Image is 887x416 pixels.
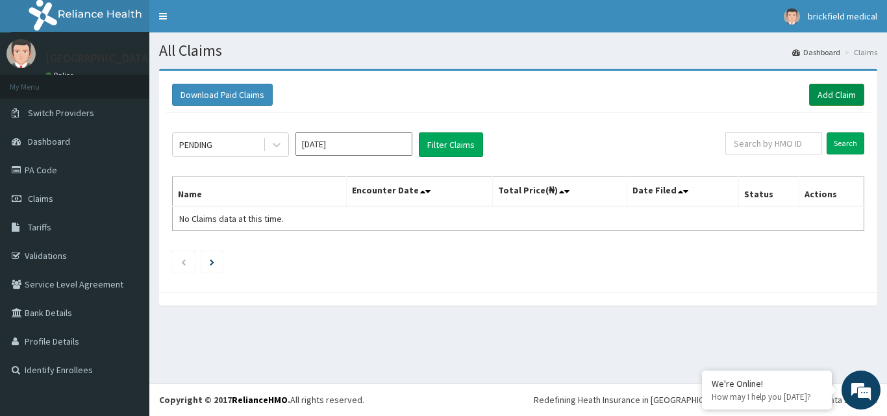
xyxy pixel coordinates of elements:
span: No Claims data at this time. [179,213,284,225]
div: PENDING [179,138,212,151]
span: Claims [28,193,53,204]
th: Status [739,177,799,207]
button: Download Paid Claims [172,84,273,106]
a: Add Claim [809,84,864,106]
span: Switch Providers [28,107,94,119]
span: brickfield medical [808,10,877,22]
button: Filter Claims [419,132,483,157]
th: Actions [799,177,864,207]
a: Dashboard [792,47,840,58]
input: Search by HMO ID [725,132,822,154]
li: Claims [842,47,877,58]
th: Encounter Date [347,177,492,207]
th: Date Filed [627,177,739,207]
span: Dashboard [28,136,70,147]
input: Select Month and Year [295,132,412,156]
div: Redefining Heath Insurance in [GEOGRAPHIC_DATA] using Telemedicine and Data Science! [534,393,877,406]
p: How may I help you today? [712,391,822,402]
p: [GEOGRAPHIC_DATA] [45,53,153,64]
img: User Image [784,8,800,25]
h1: All Claims [159,42,877,59]
a: Online [45,71,77,80]
img: User Image [6,39,36,68]
span: Tariffs [28,221,51,233]
a: RelianceHMO [232,394,288,406]
th: Total Price(₦) [492,177,627,207]
a: Next page [210,256,214,267]
div: We're Online! [712,378,822,389]
th: Name [173,177,347,207]
strong: Copyright © 2017 . [159,394,290,406]
footer: All rights reserved. [149,383,887,416]
a: Previous page [181,256,186,267]
input: Search [827,132,864,154]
